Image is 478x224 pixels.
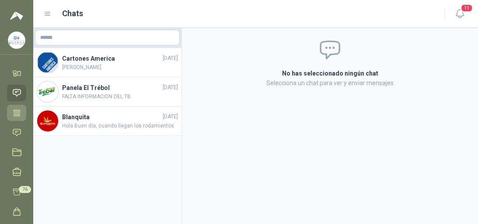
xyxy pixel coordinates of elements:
span: Hola Buen día, cuando llegan los rodamientos [62,122,178,130]
h4: Blanquita [62,112,161,122]
img: Company Logo [37,110,58,131]
span: [PERSON_NAME] [62,63,178,72]
a: Company LogoCartones America[DATE][PERSON_NAME] [33,48,181,77]
span: 11 [461,4,473,12]
img: Company Logo [37,81,58,102]
p: Selecciona un chat para ver y enviar mensajes [192,78,468,88]
h1: Chats [62,7,83,20]
img: Logo peakr [10,10,23,21]
a: Company LogoPanela El Trébol[DATE]FALTA INFORMACION DEL TB [33,77,181,107]
img: Company Logo [8,32,25,48]
a: Company LogoBlanquita[DATE]Hola Buen día, cuando llegan los rodamientos [33,107,181,136]
span: 76 [19,186,31,193]
h2: No has seleccionado ningún chat [192,69,468,78]
span: [DATE] [163,113,178,121]
img: Company Logo [37,52,58,73]
h4: Cartones America [62,54,161,63]
a: 76 [7,184,26,200]
h4: Panela El Trébol [62,83,161,93]
button: 11 [452,6,468,22]
span: [DATE] [163,83,178,92]
span: [DATE] [163,54,178,62]
span: FALTA INFORMACION DEL TB [62,93,178,101]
